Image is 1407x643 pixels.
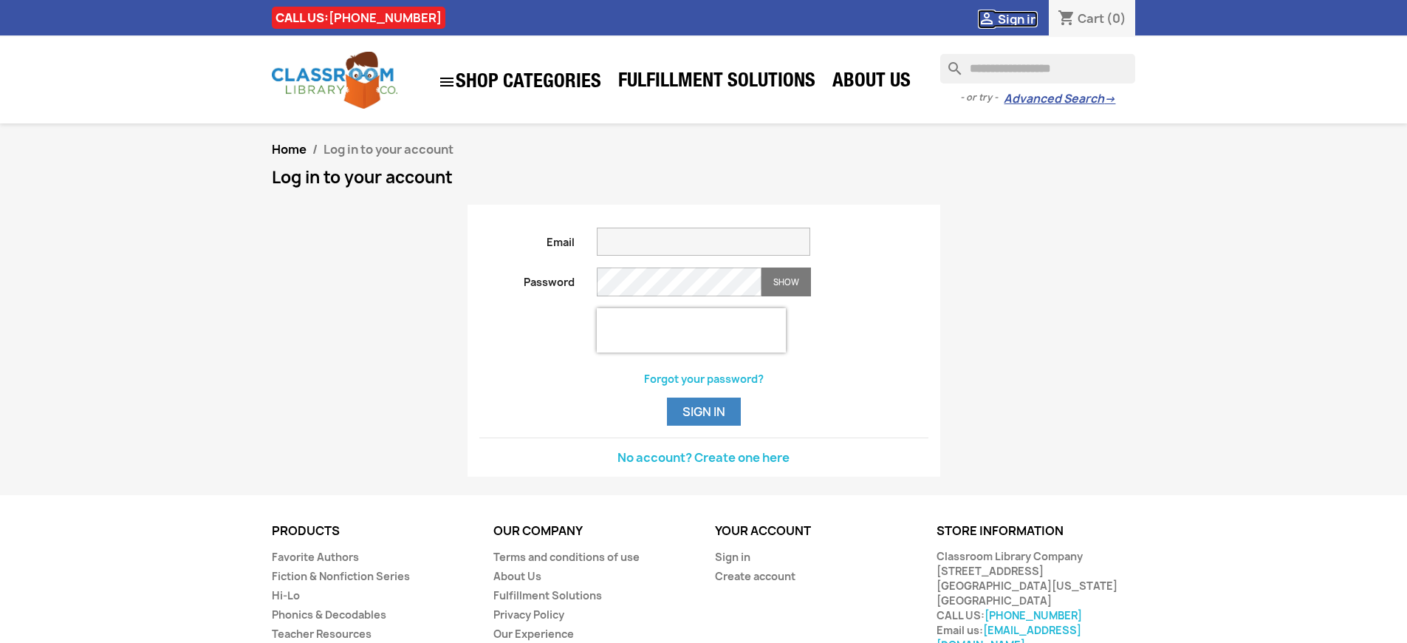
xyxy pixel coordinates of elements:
a: Privacy Policy [493,608,564,622]
p: Products [272,525,471,538]
label: Password [468,268,586,290]
input: Search [940,54,1135,84]
i:  [978,11,996,29]
a: [PHONE_NUMBER] [985,608,1082,622]
a: SHOP CATEGORIES [431,66,609,98]
button: Show [761,268,811,296]
a: Forgot your password? [644,372,764,386]
a: Your account [715,523,811,539]
span: → [1104,92,1115,106]
h1: Log in to your account [272,169,1136,186]
span: Sign in [998,11,1038,27]
label: Email [468,228,586,250]
a: Our Experience [493,627,574,641]
a:  Sign in [978,11,1038,27]
a: No account? Create one here [617,449,790,466]
span: Log in to your account [323,141,453,157]
span: (0) [1106,10,1126,27]
a: About Us [493,569,541,583]
a: Favorite Authors [272,550,359,564]
span: Cart [1078,10,1104,27]
i: search [940,54,958,72]
a: About Us [825,68,918,98]
a: Fulfillment Solutions [493,588,602,602]
p: Our company [493,525,693,538]
a: Create account [715,569,795,583]
a: Sign in [715,550,750,564]
i:  [438,73,456,91]
a: [PHONE_NUMBER] [329,10,442,26]
a: Hi-Lo [272,588,300,602]
iframe: reCAPTCHA [597,308,786,353]
span: - or try - [960,90,1004,105]
button: Sign in [667,398,741,426]
i: shopping_cart [1058,10,1075,28]
p: Store information [937,525,1136,538]
input: Password input [597,268,761,296]
a: Terms and conditions of use [493,550,640,564]
a: Fulfillment Solutions [611,68,823,98]
a: Home [272,141,307,157]
img: Classroom Library Company [272,52,397,109]
a: Fiction & Nonfiction Series [272,569,410,583]
a: Teacher Resources [272,627,372,641]
div: CALL US: [272,7,445,29]
a: Phonics & Decodables [272,608,386,622]
a: Advanced Search→ [1004,92,1115,106]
